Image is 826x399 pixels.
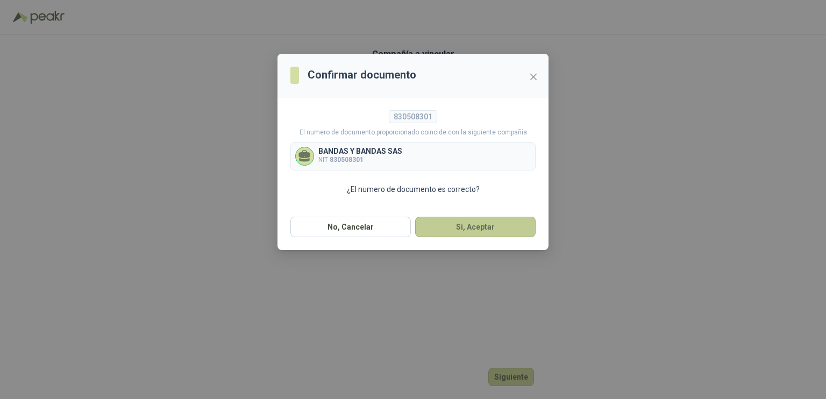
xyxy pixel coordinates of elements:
[529,73,538,81] span: close
[318,155,402,165] p: NIT
[290,217,411,237] button: No, Cancelar
[290,183,536,195] p: ¿El numero de documento es correcto?
[330,156,364,163] b: 830508301
[318,147,402,155] p: BANDAS Y BANDAS SAS
[290,127,536,138] p: El numero de documento proporcionado coincide con la siguiente compañía
[389,110,437,123] div: 830508301
[415,217,536,237] button: Si, Aceptar
[308,67,416,83] h3: Confirmar documento
[525,68,542,85] button: Close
